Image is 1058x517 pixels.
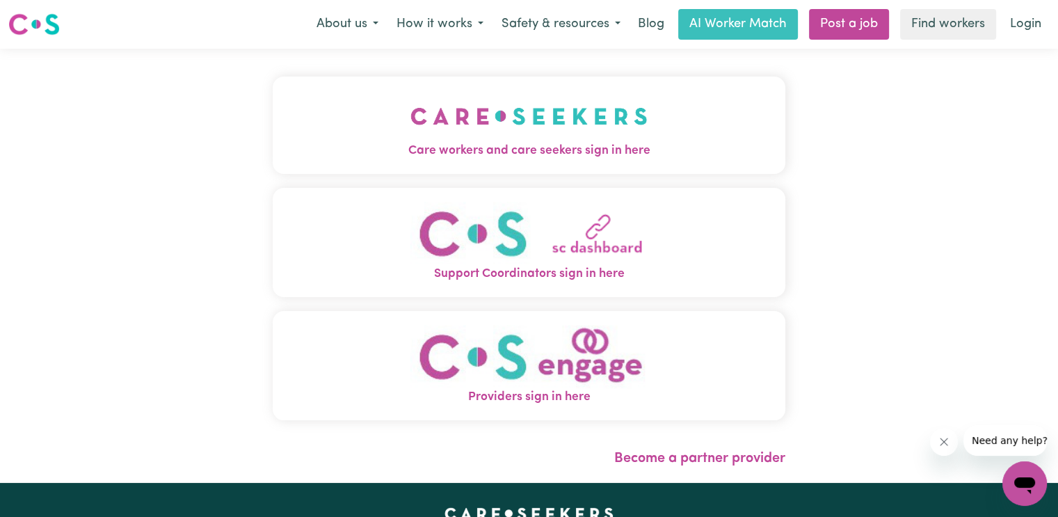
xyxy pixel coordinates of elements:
button: Providers sign in here [273,311,785,420]
span: Need any help? [8,10,84,21]
a: Post a job [809,9,889,40]
span: Support Coordinators sign in here [273,265,785,283]
button: About us [307,10,387,39]
a: Find workers [900,9,996,40]
button: Support Coordinators sign in here [273,188,785,297]
iframe: Close message [930,428,958,456]
button: Care workers and care seekers sign in here [273,77,785,174]
button: Safety & resources [492,10,630,39]
iframe: Message from company [963,425,1047,456]
a: Careseekers logo [8,8,60,40]
span: Care workers and care seekers sign in here [273,142,785,160]
button: How it works [387,10,492,39]
a: Become a partner provider [614,452,785,466]
a: Login [1002,9,1050,40]
a: Blog [630,9,673,40]
span: Providers sign in here [273,388,785,406]
a: AI Worker Match [678,9,798,40]
img: Careseekers logo [8,12,60,37]
iframe: Button to launch messaging window [1002,461,1047,506]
